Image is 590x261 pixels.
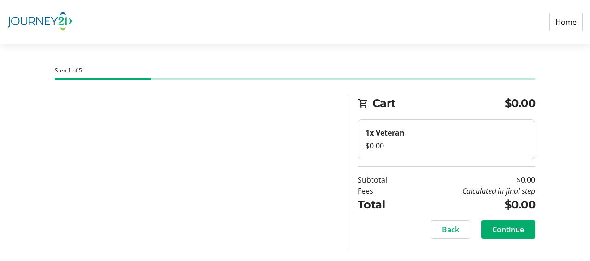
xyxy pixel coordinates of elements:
td: $0.00 [409,196,535,213]
td: Total [358,196,409,213]
td: Fees [358,185,409,196]
span: Back [442,224,459,235]
span: Continue [492,224,524,235]
button: Back [431,220,470,239]
span: Cart [372,95,505,112]
td: $0.00 [409,174,535,185]
button: Continue [481,220,535,239]
td: Calculated in final step [409,185,535,196]
img: Journey21's Logo [7,4,73,41]
div: $0.00 [366,140,528,151]
a: Home [549,13,583,31]
td: Subtotal [358,174,409,185]
div: Step 1 of 5 [55,66,536,75]
span: $0.00 [505,95,536,112]
strong: 1x Veteran [366,128,405,138]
